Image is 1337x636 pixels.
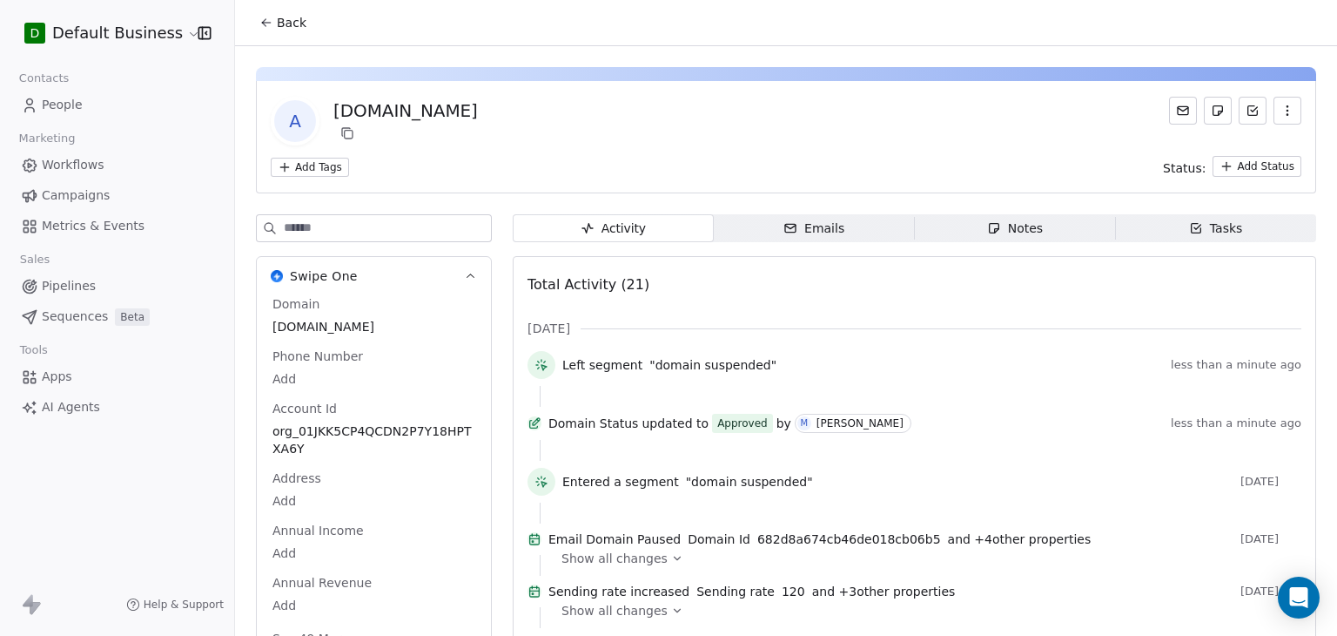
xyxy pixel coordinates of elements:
span: Workflows [42,156,104,174]
span: Back [277,14,306,31]
span: Add [272,492,475,510]
span: Tools [12,337,55,363]
button: Add Status [1213,156,1301,177]
a: Help & Support [126,598,224,612]
a: SequencesBeta [14,302,220,331]
span: Marketing [11,125,83,152]
span: Apps [42,368,72,386]
a: Show all changes [561,602,1289,619]
div: Emails [783,220,844,238]
span: [DATE] [527,320,570,337]
a: Apps [14,362,220,391]
span: by [776,415,791,432]
span: less than a minute ago [1171,358,1301,372]
span: Beta [115,308,150,326]
span: "domain suspended" [649,356,776,374]
div: [PERSON_NAME] [816,417,904,430]
span: D [30,24,40,42]
a: Metrics & Events [14,212,220,240]
span: Show all changes [561,550,668,567]
div: Notes [987,220,1043,238]
span: [DATE] [1240,585,1301,599]
span: 120 [782,583,805,600]
span: [DATE] [1240,475,1301,489]
span: Sales [12,247,57,273]
span: Campaigns [42,186,110,205]
span: Phone Number [269,348,366,365]
a: AI Agents [14,393,220,422]
span: Domain Status [548,415,638,432]
a: Show all changes [561,550,1289,567]
span: Address [269,470,325,487]
span: and + 4 other properties [948,531,1092,548]
span: Total Activity (21) [527,276,649,293]
a: People [14,91,220,119]
span: Contacts [11,65,77,91]
span: Account Id [269,400,340,417]
span: Add [272,370,475,388]
span: a [274,100,316,142]
span: Pipelines [42,277,96,295]
span: Annual Income [269,522,367,539]
span: and + 3 other properties [812,583,956,600]
button: DDefault Business [21,18,185,48]
div: Approved [717,415,768,432]
img: Swipe One [271,270,283,282]
span: "domain suspended" [686,473,813,491]
span: Swipe One [290,267,358,285]
span: Sending rate increased [548,583,689,600]
span: org_01JKK5CP4QCDN2P7Y18HPTXA6Y [272,423,475,457]
span: 682d8a674cb46de018cb06b5 [757,531,941,548]
span: [DATE] [1240,532,1301,546]
div: M [801,416,809,430]
span: Default Business [52,22,183,44]
span: Left segment [562,356,642,374]
button: Swipe OneSwipe One [257,257,491,295]
span: Domain [269,295,323,313]
div: [DOMAIN_NAME] [333,98,478,123]
span: Sending rate [696,583,775,600]
span: less than a minute ago [1171,416,1301,430]
span: [DOMAIN_NAME] [272,318,475,335]
span: Annual Revenue [269,574,375,592]
span: People [42,96,83,114]
div: Open Intercom Messenger [1278,577,1320,619]
button: Add Tags [271,158,349,177]
span: Email Domain Paused [548,531,681,548]
div: Tasks [1189,220,1243,238]
span: Show all changes [561,602,668,619]
span: Metrics & Events [42,217,144,235]
span: Entered a segment [562,473,679,491]
span: Help & Support [144,598,224,612]
button: Back [249,7,317,38]
a: Workflows [14,151,220,179]
span: updated to [642,415,709,432]
span: Domain Id [688,531,750,548]
a: Pipelines [14,272,220,301]
a: Campaigns [14,181,220,210]
span: Status: [1163,159,1206,177]
span: Add [272,545,475,562]
span: Sequences [42,308,108,326]
span: AI Agents [42,398,100,416]
span: Add [272,597,475,614]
